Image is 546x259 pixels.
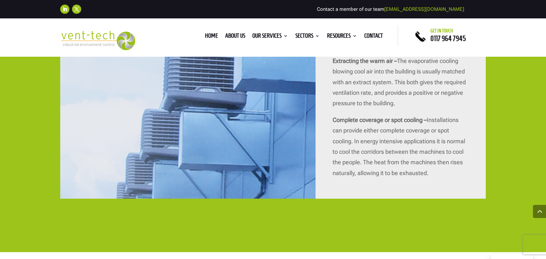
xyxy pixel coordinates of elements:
[430,28,453,33] span: Get in touch
[430,34,466,42] a: 0117 964 7945
[384,6,464,12] a: [EMAIL_ADDRESS][DOMAIN_NAME]
[60,31,135,50] img: 2023-09-27T08_35_16.549ZVENT-TECH---Clear-background
[225,33,245,41] a: About us
[317,6,464,12] span: Contact a member of our team
[295,33,320,41] a: Sectors
[72,5,81,14] a: Follow on X
[327,33,357,41] a: Resources
[333,115,469,178] p: Installations can provide either complete coverage or spot cooling. In energy intensive applicati...
[252,33,288,41] a: Our Services
[333,116,427,123] strong: Complete coverage or spot cooling –
[205,33,218,41] a: Home
[333,57,397,64] strong: Extracting the warm air –
[333,56,469,115] p: The evaporative cooling blowing cool air into the building is usually matched with an extract sys...
[364,33,383,41] a: Contact
[60,5,69,14] a: Follow on LinkedIn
